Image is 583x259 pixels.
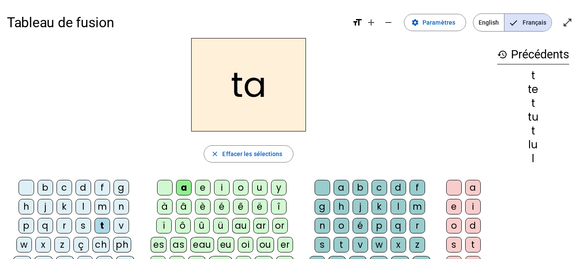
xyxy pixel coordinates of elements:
h1: Tableau de fusion [7,9,345,36]
div: l [391,199,406,214]
div: d [465,218,481,233]
div: k [372,199,387,214]
div: s [76,218,91,233]
div: à [157,199,173,214]
div: a [176,180,192,195]
div: f [95,180,110,195]
div: v [353,237,368,253]
div: oi [238,237,253,253]
div: p [19,218,34,233]
div: a [465,180,481,195]
mat-icon: format_size [352,17,362,28]
div: x [391,237,406,253]
div: n [113,199,129,214]
div: y [271,180,287,195]
button: Augmenter la taille de la police [362,14,380,31]
div: ï [156,218,172,233]
div: ph [113,237,131,253]
div: b [38,180,53,195]
div: g [113,180,129,195]
div: c [372,180,387,195]
div: z [410,237,425,253]
div: û [194,218,210,233]
div: d [76,180,91,195]
div: eu [217,237,234,253]
div: h [19,199,34,214]
div: h [334,199,349,214]
div: ch [92,237,110,253]
div: o [334,218,349,233]
div: g [315,199,330,214]
div: r [410,218,425,233]
div: î [271,199,287,214]
div: o [233,180,249,195]
div: f [410,180,425,195]
span: Paramètres [422,17,455,28]
div: e [446,199,462,214]
div: as [170,237,187,253]
div: q [391,218,406,233]
div: b [353,180,368,195]
div: w [372,237,387,253]
div: tu [497,112,569,122]
div: eau [190,237,214,253]
button: Effacer les sélections [204,145,293,163]
div: w [16,237,32,253]
span: Français [504,14,551,31]
div: m [95,199,110,214]
div: ar [253,218,269,233]
div: k [57,199,72,214]
div: v [113,218,129,233]
div: er [277,237,293,253]
div: q [38,218,53,233]
button: Diminuer la taille de la police [380,14,397,31]
div: t [497,98,569,109]
mat-icon: add [366,17,376,28]
mat-icon: open_in_full [562,17,573,28]
div: t [497,126,569,136]
div: ë [252,199,268,214]
div: i [214,180,230,195]
div: é [353,218,368,233]
span: Effacer les sélections [222,149,282,159]
mat-icon: remove [383,17,394,28]
div: d [391,180,406,195]
div: l [497,153,569,164]
button: Entrer en plein écran [559,14,576,31]
div: c [57,180,72,195]
div: te [497,84,569,95]
mat-icon: history [497,49,507,60]
div: o [446,218,462,233]
div: p [372,218,387,233]
div: j [353,199,368,214]
div: ou [257,237,274,253]
div: ô [175,218,191,233]
h3: Précédents [497,45,569,64]
mat-icon: settings [411,19,419,26]
div: ü [213,218,229,233]
div: n [315,218,330,233]
div: s [315,237,330,253]
mat-button-toggle-group: Language selection [473,13,552,32]
div: s [446,237,462,253]
div: l [76,199,91,214]
div: a [334,180,349,195]
div: i [465,199,481,214]
div: or [272,218,288,233]
div: u [252,180,268,195]
div: au [232,218,250,233]
div: t [465,237,481,253]
div: t [334,237,349,253]
div: j [38,199,53,214]
mat-icon: close [211,150,219,158]
div: t [497,70,569,81]
div: t [95,218,110,233]
div: m [410,199,425,214]
div: lu [497,140,569,150]
div: ê [233,199,249,214]
div: r [57,218,72,233]
button: Paramètres [404,14,466,31]
div: â [176,199,192,214]
div: x [35,237,51,253]
div: è [195,199,211,214]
